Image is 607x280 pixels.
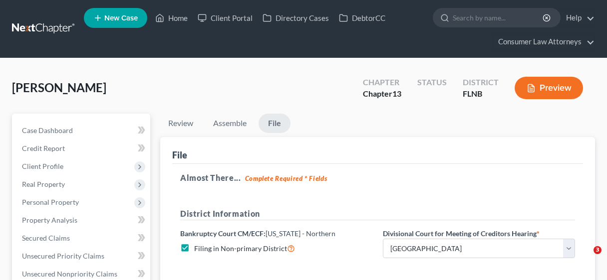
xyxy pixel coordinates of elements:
[14,122,150,140] a: Case Dashboard
[245,174,327,182] strong: Complete Required * Fields
[180,208,575,220] h5: District Information
[22,126,73,135] span: Case Dashboard
[14,211,150,229] a: Property Analysis
[14,247,150,265] a: Unsecured Priority Claims
[493,33,595,51] a: Consumer Law Attorneys
[334,9,390,27] a: DebtorCC
[594,246,602,254] span: 3
[392,89,401,98] span: 13
[22,270,117,278] span: Unsecured Nonpriority Claims
[266,229,335,238] span: [US_STATE] - Northern
[259,114,291,133] a: File
[14,140,150,157] a: Credit Report
[14,229,150,247] a: Secured Claims
[463,88,499,100] div: FLNB
[205,114,255,133] a: Assemble
[383,228,540,239] label: Divisional Court for Meeting of Creditors Hearing
[194,244,287,253] span: Filing in Non-primary District
[561,9,595,27] a: Help
[453,8,544,27] input: Search by name...
[180,228,335,239] label: Bankruptcy Court CM/ECF:
[22,198,79,206] span: Personal Property
[363,77,401,88] div: Chapter
[22,180,65,188] span: Real Property
[104,14,138,22] span: New Case
[180,172,575,184] h5: Almost There...
[12,80,106,95] span: [PERSON_NAME]
[22,162,63,170] span: Client Profile
[160,114,201,133] a: Review
[363,88,401,100] div: Chapter
[22,252,104,260] span: Unsecured Priority Claims
[193,9,258,27] a: Client Portal
[417,77,447,88] div: Status
[515,77,583,99] button: Preview
[150,9,193,27] a: Home
[22,144,65,152] span: Credit Report
[22,216,77,224] span: Property Analysis
[258,9,334,27] a: Directory Cases
[172,149,187,161] div: File
[573,246,597,270] iframe: Intercom live chat
[22,234,70,242] span: Secured Claims
[463,77,499,88] div: District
